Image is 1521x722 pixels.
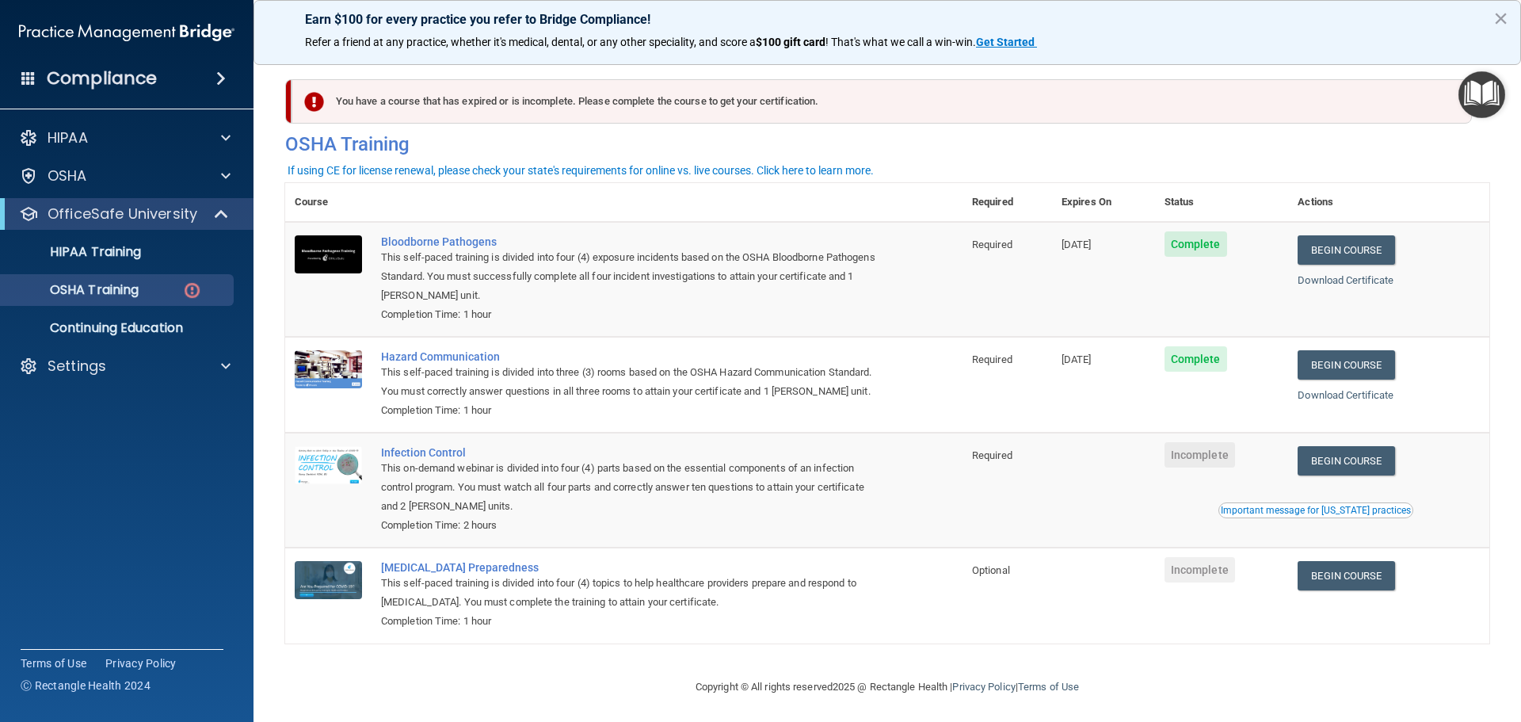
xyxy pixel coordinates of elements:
img: exclamation-circle-solid-danger.72ef9ffc.png [304,92,324,112]
a: Infection Control [381,446,883,459]
div: This self-paced training is divided into four (4) exposure incidents based on the OSHA Bloodborne... [381,248,883,305]
p: OfficeSafe University [48,204,197,223]
th: Expires On [1052,183,1155,222]
button: Open Resource Center [1458,71,1505,118]
span: [DATE] [1062,353,1092,365]
a: Terms of Use [1018,681,1079,693]
th: Required [963,183,1052,222]
span: Refer a friend at any practice, whether it's medical, dental, or any other speciality, and score a [305,36,756,48]
div: This on-demand webinar is divided into four (4) parts based on the essential components of an inf... [381,459,883,516]
p: Continuing Education [10,320,227,336]
button: Close [1493,6,1508,31]
h4: OSHA Training [285,133,1489,155]
h4: Compliance [47,67,157,90]
a: Terms of Use [21,655,86,671]
a: Begin Course [1298,446,1394,476]
img: danger-circle.6113f641.png [182,281,202,300]
a: Settings [19,357,231,376]
strong: $100 gift card [756,36,825,48]
p: OSHA Training [10,282,139,298]
img: PMB logo [19,17,234,48]
a: Bloodborne Pathogens [381,235,883,248]
div: Completion Time: 2 hours [381,516,883,535]
div: This self-paced training is divided into three (3) rooms based on the OSHA Hazard Communication S... [381,363,883,401]
strong: Get Started [976,36,1035,48]
a: Get Started [976,36,1037,48]
a: OSHA [19,166,231,185]
span: ! That's what we call a win-win. [825,36,976,48]
a: Download Certificate [1298,274,1393,286]
a: OfficeSafe University [19,204,230,223]
a: Privacy Policy [952,681,1015,693]
button: If using CE for license renewal, please check your state's requirements for online vs. live cours... [285,162,876,178]
th: Actions [1288,183,1489,222]
p: Settings [48,357,106,376]
div: Completion Time: 1 hour [381,305,883,324]
span: Ⓒ Rectangle Health 2024 [21,678,151,693]
a: Hazard Communication [381,350,883,363]
p: Earn $100 for every practice you refer to Bridge Compliance! [305,12,1470,27]
span: Incomplete [1165,442,1235,468]
div: If using CE for license renewal, please check your state's requirements for online vs. live cours... [288,165,874,176]
p: HIPAA [48,128,88,147]
p: OSHA [48,166,87,185]
a: Download Certificate [1298,389,1393,401]
span: Required [972,353,1012,365]
a: HIPAA [19,128,231,147]
span: Complete [1165,231,1227,257]
span: Optional [972,564,1010,576]
th: Course [285,183,372,222]
a: Begin Course [1298,561,1394,590]
span: Required [972,449,1012,461]
button: Read this if you are a dental practitioner in the state of CA [1218,502,1413,518]
span: Complete [1165,346,1227,372]
span: Required [972,239,1012,250]
a: Privacy Policy [105,655,177,671]
div: Copyright © All rights reserved 2025 @ Rectangle Health | | [598,662,1176,712]
div: Completion Time: 1 hour [381,401,883,420]
span: [DATE] [1062,239,1092,250]
a: Begin Course [1298,350,1394,380]
span: Incomplete [1165,557,1235,583]
th: Status [1155,183,1289,222]
p: HIPAA Training [10,244,141,260]
div: Important message for [US_STATE] practices [1221,506,1411,515]
a: [MEDICAL_DATA] Preparedness [381,561,883,574]
div: This self-paced training is divided into four (4) topics to help healthcare providers prepare and... [381,574,883,612]
a: Begin Course [1298,235,1394,265]
div: You have a course that has expired or is incomplete. Please complete the course to get your certi... [292,79,1472,124]
div: Completion Time: 1 hour [381,612,883,631]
